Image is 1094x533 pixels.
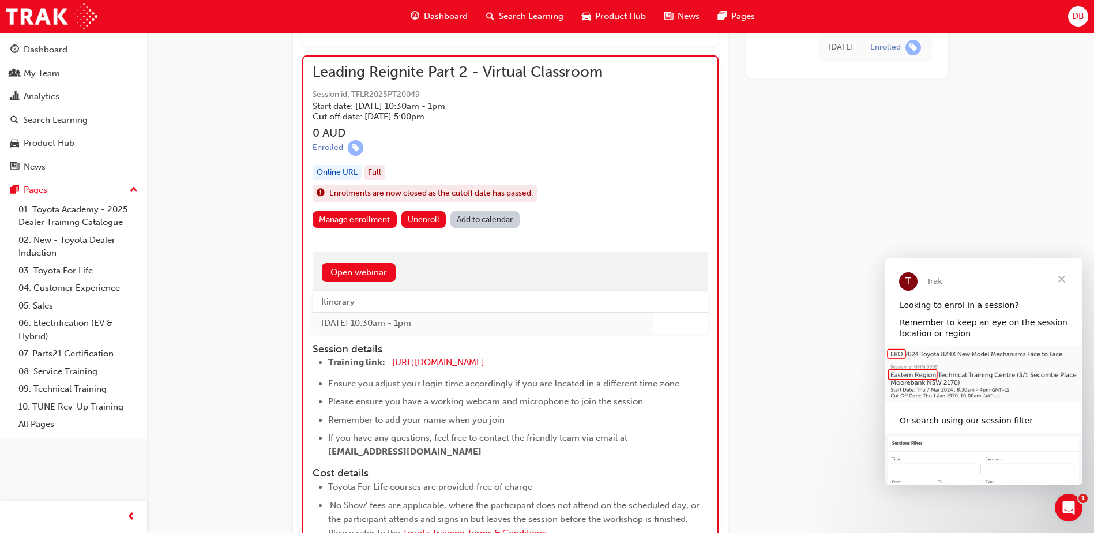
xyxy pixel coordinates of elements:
span: Leading Reignite Part 2 - Virtual Classroom [313,66,603,79]
iframe: Intercom live chat message [885,258,1082,485]
a: Analytics [5,86,142,107]
th: Itinerary [313,291,653,313]
span: Search Learning [499,10,563,23]
span: guage-icon [10,45,19,55]
div: News [24,160,46,174]
span: Unenroll [408,215,439,224]
a: [URL][DOMAIN_NAME] [392,357,484,367]
span: Enrolments are now closed as the cutoff date has passed. [329,187,533,200]
span: learningRecordVerb_ENROLL-icon [905,40,921,55]
div: Full [364,165,385,181]
span: pages-icon [718,9,727,24]
a: 07. Parts21 Certification [14,345,142,363]
button: Unenroll [401,211,446,228]
a: 03. Toyota For Life [14,262,142,280]
span: exclaim-icon [317,186,325,201]
span: people-icon [10,69,19,79]
td: [DATE] 10:30am - 1pm [313,313,653,334]
span: Dashboard [424,10,468,23]
h5: Cut off date: [DATE] 5:00pm [313,111,584,122]
iframe: Intercom live chat [1055,494,1082,521]
span: guage-icon [411,9,419,24]
div: Product Hub [24,137,74,150]
span: chart-icon [10,92,19,102]
a: search-iconSearch Learning [477,5,573,28]
span: [EMAIL_ADDRESS][DOMAIN_NAME] [328,446,482,457]
span: DB [1072,10,1084,23]
a: Manage enrollment [313,211,397,228]
a: pages-iconPages [709,5,764,28]
span: News [678,10,700,23]
span: Remember to add your name when you join [328,415,505,425]
span: search-icon [486,9,494,24]
h4: Session details [313,343,687,356]
button: DashboardMy TeamAnalyticsSearch LearningProduct HubNews [5,37,142,179]
div: Fri Jun 13 2025 12:05:47 GMT+1000 (Australian Eastern Standard Time) [829,41,853,54]
button: Pages [5,179,142,201]
span: learningRecordVerb_ENROLL-icon [348,140,363,156]
div: My Team [24,67,60,80]
span: Session id: TFLR2025PT20049 [313,88,603,102]
a: 10. TUNE Rev-Up Training [14,398,142,416]
span: 1 [1078,494,1088,503]
a: My Team [5,63,142,84]
span: If you have any questions, feel free to contact the friendly team via email at [328,433,627,443]
div: Enrolled [313,142,343,153]
span: Training link: [328,357,385,367]
a: Add to calendar [450,211,520,228]
a: news-iconNews [655,5,709,28]
a: 01. Toyota Academy - 2025 Dealer Training Catalogue [14,201,142,231]
a: Product Hub [5,133,142,154]
a: Search Learning [5,110,142,131]
a: 09. Technical Training [14,380,142,398]
span: Product Hub [595,10,646,23]
div: Analytics [24,90,59,103]
a: All Pages [14,415,142,433]
span: Pages [731,10,755,23]
div: Online URL [313,165,362,181]
a: 08. Service Training [14,363,142,381]
div: Enrolled [870,42,901,53]
a: guage-iconDashboard [401,5,477,28]
div: Dashboard [24,43,67,57]
span: Toyota For Life courses are provided free of charge [328,482,532,492]
button: Leading Reignite Part 2 - Virtual ClassroomSession id: TFLR2025PT20049Start date: [DATE] 10:30am ... [313,66,708,232]
a: 06. Electrification (EV & Hybrid) [14,314,142,345]
div: Pages [24,183,47,197]
span: up-icon [130,183,138,198]
a: 02. New - Toyota Dealer Induction [14,231,142,262]
span: car-icon [10,138,19,149]
span: search-icon [10,115,18,126]
button: DB [1068,6,1088,27]
span: prev-icon [127,510,136,524]
h5: Start date: [DATE] 10:30am - 1pm [313,101,584,111]
a: car-iconProduct Hub [573,5,655,28]
span: car-icon [582,9,591,24]
span: news-icon [664,9,673,24]
span: news-icon [10,162,19,172]
span: Please ensure you have a working webcam and microphone to join the session [328,396,643,407]
a: 05. Sales [14,297,142,315]
a: Dashboard [5,39,142,61]
span: Ensure you adjust your login time accordingly if you are located in a different time zone [328,378,679,389]
img: Trak [6,3,97,29]
a: Open webinar [322,263,396,282]
div: Search Learning [23,114,88,127]
a: News [5,156,142,178]
h4: Cost details [313,467,708,480]
a: 04. Customer Experience [14,279,142,297]
h3: 0 AUD [313,126,603,140]
span: pages-icon [10,185,19,196]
